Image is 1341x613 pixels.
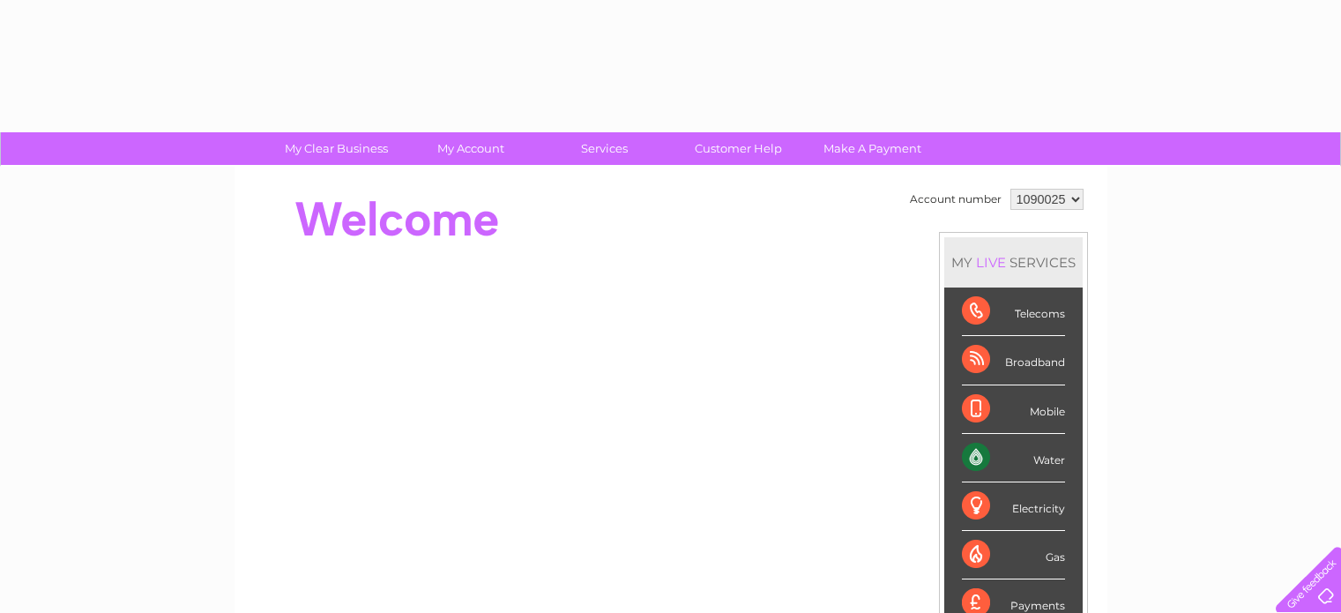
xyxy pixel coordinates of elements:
td: Account number [905,184,1006,214]
a: Make A Payment [800,132,945,165]
a: My Clear Business [264,132,409,165]
div: Electricity [962,482,1065,531]
div: MY SERVICES [944,237,1083,288]
div: Gas [962,531,1065,579]
div: Broadband [962,336,1065,385]
a: Customer Help [666,132,811,165]
div: Mobile [962,385,1065,434]
div: Water [962,434,1065,482]
a: My Account [398,132,543,165]
div: LIVE [972,254,1009,271]
div: Telecoms [962,288,1065,336]
a: Services [532,132,677,165]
